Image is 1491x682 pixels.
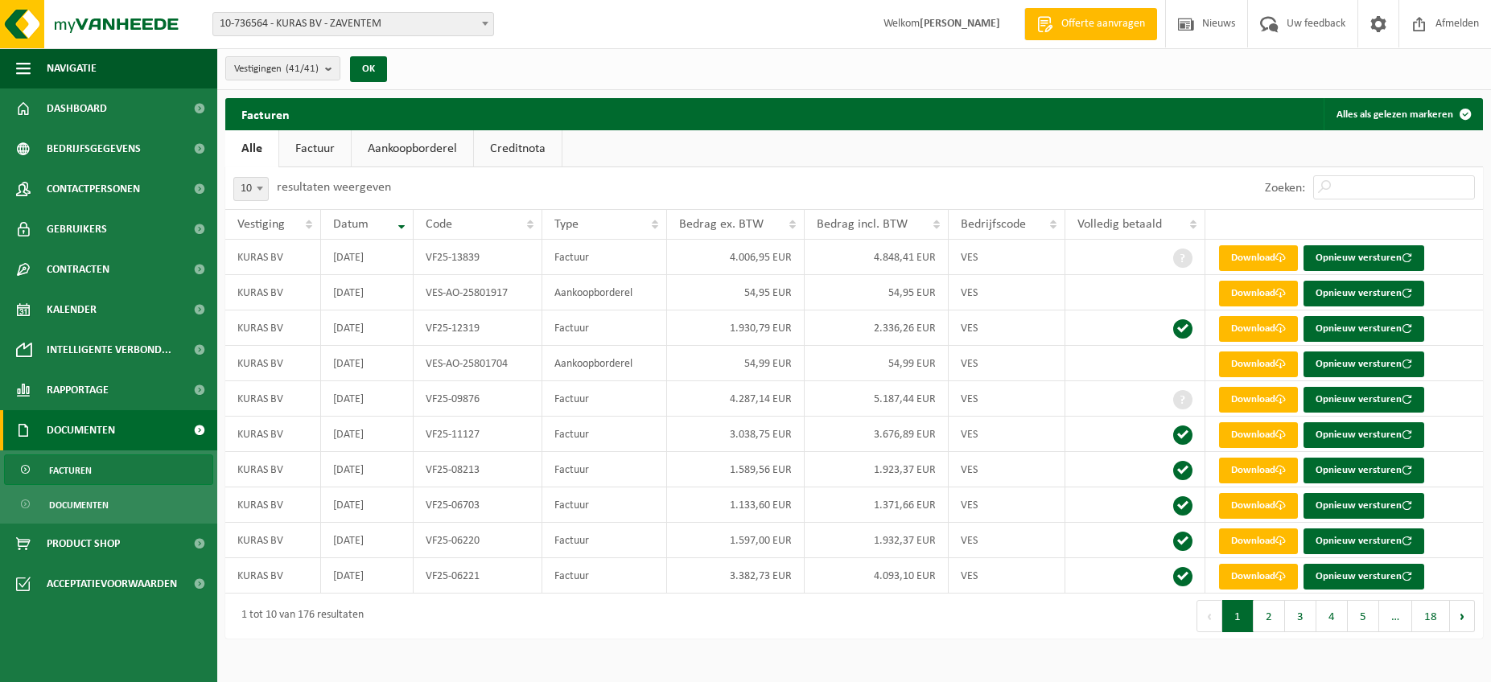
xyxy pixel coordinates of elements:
count: (41/41) [286,64,319,74]
span: Navigatie [47,48,97,88]
td: VF25-12319 [414,310,543,346]
td: 4.006,95 EUR [667,240,804,275]
button: Opnieuw versturen [1304,316,1424,342]
span: Kalender [47,290,97,330]
a: Download [1219,564,1298,590]
span: 10 [234,178,268,200]
span: Bedrag incl. BTW [817,218,908,231]
span: Vestigingen [234,57,319,81]
td: 4.287,14 EUR [667,381,804,417]
td: VES [949,310,1065,346]
span: Documenten [47,410,115,450]
td: VF25-11127 [414,417,543,452]
span: Gebruikers [47,209,107,249]
a: Download [1219,458,1298,483]
span: Rapportage [47,370,109,410]
td: Factuur [542,417,667,452]
span: Contactpersonen [47,169,140,209]
td: 1.133,60 EUR [667,487,804,523]
span: 10-736564 - KURAS BV - ZAVENTEM [212,12,494,36]
button: 3 [1285,600,1316,632]
span: Bedrijfscode [961,218,1026,231]
span: Bedrijfsgegevens [47,129,141,169]
td: Factuur [542,381,667,417]
button: Opnieuw versturen [1304,245,1424,271]
span: Code [426,218,452,231]
button: Opnieuw versturen [1304,351,1424,377]
td: KURAS BV [225,346,321,381]
button: 4 [1316,600,1348,632]
span: Documenten [49,490,109,520]
td: 54,99 EUR [805,346,949,381]
td: 54,95 EUR [805,275,949,310]
a: Download [1219,387,1298,413]
td: 4.093,10 EUR [805,558,949,594]
td: VF25-09876 [414,381,543,417]
label: Zoeken: [1265,182,1305,195]
td: Factuur [542,487,667,523]
button: 18 [1412,600,1450,632]
a: Download [1219,422,1298,448]
h2: Facturen [225,98,306,129]
button: Opnieuw versturen [1304,281,1424,306]
td: 1.923,37 EUR [805,452,949,487]
td: Factuur [542,558,667,594]
span: Acceptatievoorwaarden [47,564,177,604]
td: Factuur [542,523,667,558]
a: Download [1219,493,1298,519]
td: KURAS BV [225,417,321,452]
td: 3.676,89 EUR [805,417,949,452]
button: Opnieuw versturen [1304,458,1424,483]
span: Dashboard [47,88,107,129]
td: KURAS BV [225,487,321,523]
td: VES [949,275,1065,310]
td: 1.932,37 EUR [805,523,949,558]
div: 1 tot 10 van 176 resultaten [233,602,364,631]
td: VES-AO-25801917 [414,275,543,310]
span: Type [554,218,579,231]
td: VES-AO-25801704 [414,346,543,381]
td: [DATE] [321,558,414,594]
td: 54,95 EUR [667,275,804,310]
td: VF25-06221 [414,558,543,594]
a: Documenten [4,489,213,520]
span: Vestiging [237,218,285,231]
td: KURAS BV [225,558,321,594]
button: OK [350,56,387,82]
button: Opnieuw versturen [1304,493,1424,519]
td: Factuur [542,240,667,275]
td: KURAS BV [225,452,321,487]
td: 1.589,56 EUR [667,452,804,487]
span: Facturen [49,455,92,486]
td: KURAS BV [225,523,321,558]
td: [DATE] [321,310,414,346]
a: Download [1219,351,1298,377]
td: VES [949,487,1065,523]
span: 10 [233,177,269,201]
a: Alle [225,130,278,167]
td: [DATE] [321,417,414,452]
td: [DATE] [321,240,414,275]
td: [DATE] [321,346,414,381]
td: VES [949,452,1065,487]
button: 1 [1222,600,1254,632]
td: 5.187,44 EUR [805,381,949,417]
td: VES [949,240,1065,275]
strong: [PERSON_NAME] [920,18,1000,30]
td: [DATE] [321,275,414,310]
td: VF25-06703 [414,487,543,523]
td: Factuur [542,452,667,487]
button: Opnieuw versturen [1304,528,1424,554]
td: Factuur [542,310,667,346]
td: VF25-08213 [414,452,543,487]
button: 5 [1348,600,1379,632]
td: [DATE] [321,487,414,523]
button: Next [1450,600,1475,632]
a: Download [1219,528,1298,554]
td: VF25-06220 [414,523,543,558]
span: Contracten [47,249,109,290]
span: Intelligente verbond... [47,330,171,370]
td: Aankoopborderel [542,346,667,381]
button: Previous [1197,600,1222,632]
a: Factuur [279,130,351,167]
